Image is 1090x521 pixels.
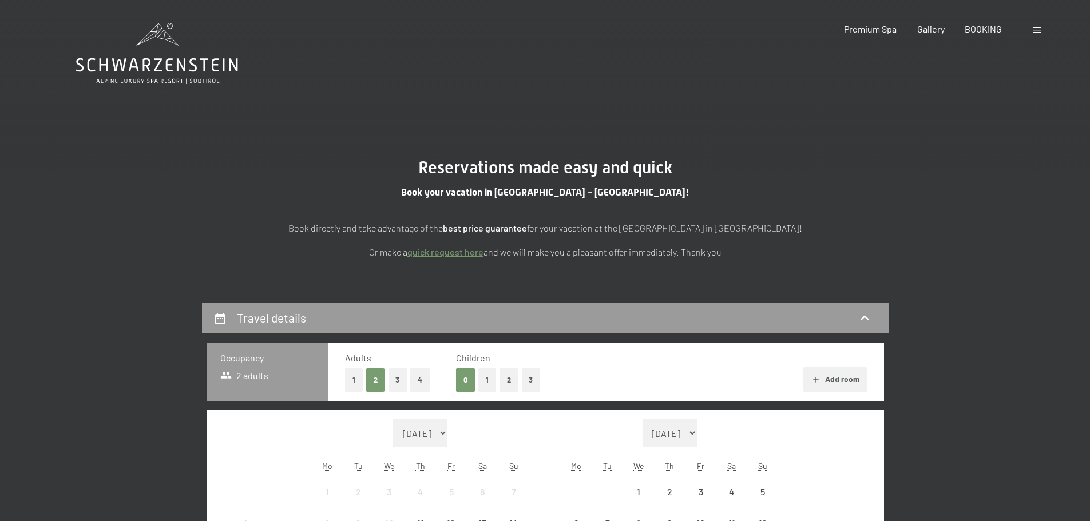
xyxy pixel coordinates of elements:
[655,487,684,516] div: 2
[917,23,945,34] a: Gallery
[633,461,644,471] abbr: Wednesday
[623,476,654,507] div: Arrival not possible
[456,368,475,392] button: 0
[803,367,867,392] button: Add room
[685,476,716,507] div: Fri Oct 03 2025
[498,476,529,507] div: Arrival not possible
[747,476,778,507] div: Sun Oct 05 2025
[685,476,716,507] div: Arrival not possible
[716,476,747,507] div: Sat Oct 04 2025
[401,186,689,198] span: Book your vacation in [GEOGRAPHIC_DATA] - [GEOGRAPHIC_DATA]!
[220,352,315,364] h3: Occupancy
[758,461,767,471] abbr: Sunday
[500,368,518,392] button: 2
[344,487,372,516] div: 2
[447,461,455,471] abbr: Friday
[522,368,541,392] button: 3
[437,487,466,516] div: 5
[322,461,332,471] abbr: Monday
[436,476,467,507] div: Fri Sep 05 2025
[343,476,374,507] div: Arrival not possible
[965,23,1002,34] a: BOOKING
[259,221,831,236] p: Book directly and take advantage of the for your vacation at the [GEOGRAPHIC_DATA] in [GEOGRAPHIC...
[571,461,581,471] abbr: Monday
[384,461,394,471] abbr: Wednesday
[405,476,436,507] div: Thu Sep 04 2025
[237,311,306,325] h2: Travel details
[407,246,483,257] a: quick request here
[509,461,518,471] abbr: Sunday
[436,476,467,507] div: Arrival not possible
[623,476,654,507] div: Wed Oct 01 2025
[654,476,685,507] div: Arrival not possible
[443,222,527,233] strong: best price guarantee
[697,461,704,471] abbr: Friday
[345,368,363,392] button: 1
[844,23,897,34] a: Premium Spa
[418,157,672,177] span: Reservations made easy and quick
[478,368,496,392] button: 1
[312,476,343,507] div: Arrival not possible
[312,476,343,507] div: Mon Sep 01 2025
[405,476,436,507] div: Arrival not possible
[416,461,425,471] abbr: Thursday
[366,368,385,392] button: 2
[410,368,430,392] button: 4
[747,476,778,507] div: Arrival not possible
[374,476,405,507] div: Arrival not possible
[499,487,528,516] div: 7
[343,476,374,507] div: Tue Sep 02 2025
[375,487,403,516] div: 3
[389,368,407,392] button: 3
[259,245,831,260] p: Or make a and we will make you a pleasant offer immediately. Thank you
[624,487,653,516] div: 1
[748,487,777,516] div: 5
[686,487,715,516] div: 3
[313,487,342,516] div: 1
[716,476,747,507] div: Arrival not possible
[468,487,497,516] div: 6
[665,461,674,471] abbr: Thursday
[374,476,405,507] div: Wed Sep 03 2025
[467,476,498,507] div: Arrival not possible
[406,487,435,516] div: 4
[354,461,363,471] abbr: Tuesday
[478,461,487,471] abbr: Saturday
[220,369,269,382] span: 2 adults
[727,461,736,471] abbr: Saturday
[603,461,612,471] abbr: Tuesday
[467,476,498,507] div: Sat Sep 06 2025
[345,352,371,363] span: Adults
[498,476,529,507] div: Sun Sep 07 2025
[456,352,490,363] span: Children
[718,487,746,516] div: 4
[654,476,685,507] div: Thu Oct 02 2025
